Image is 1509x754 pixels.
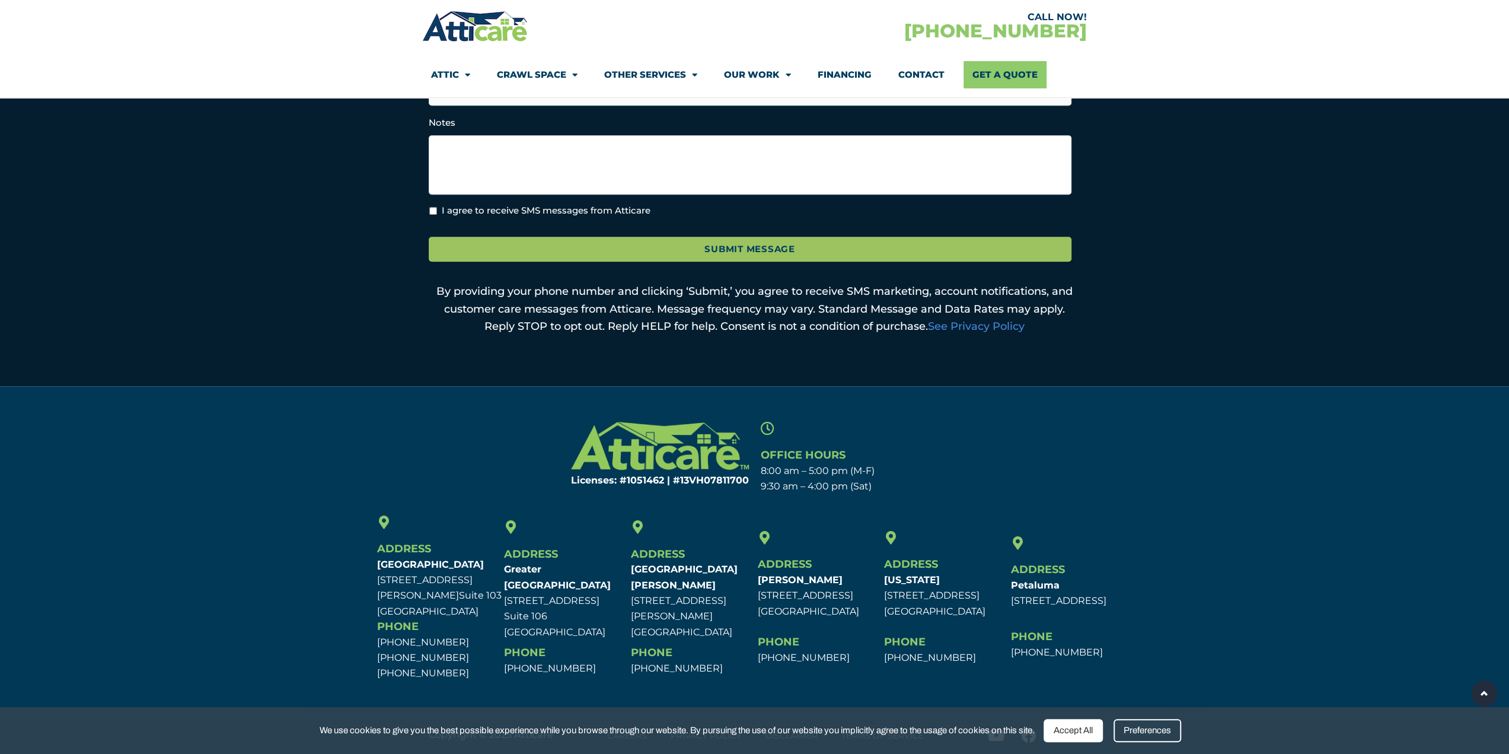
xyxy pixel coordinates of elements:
[1011,580,1060,591] b: Petaluma
[536,476,749,485] h6: Licenses: #1051462 | #13VH078117​00
[1011,578,1132,609] p: [STREET_ADDRESS]
[754,12,1086,22] div: CALL NOW!
[1011,630,1052,643] span: Phone
[631,548,685,561] span: Address
[761,448,846,462] span: Office Hours
[377,620,419,633] span: Phone
[377,559,484,570] b: [GEOGRAPHIC_DATA]
[1114,719,1181,742] div: Preferences
[884,574,940,586] b: [US_STATE]
[884,558,938,571] span: Address
[928,320,1025,333] a: See Privacy Policy
[884,635,926,648] span: Phone
[817,61,871,88] a: Financing
[504,646,545,659] span: Phone
[757,558,811,571] span: Address
[964,61,1047,88] a: Get A Quote
[459,590,502,601] span: Suite 103
[757,574,842,586] b: [PERSON_NAME]
[429,237,1071,262] input: Submit Message
[631,562,752,640] p: [STREET_ADDRESS][PERSON_NAME] [GEOGRAPHIC_DATA]
[429,283,1081,336] p: By providing your phone number and clicking ‘Submit,’ you agree to receive SMS marketing, account...
[504,562,625,640] p: [STREET_ADDRESS] Suite 106 [GEOGRAPHIC_DATA]
[757,635,799,648] span: Phone
[1044,719,1103,742] div: Accept All
[884,572,1005,619] p: [STREET_ADDRESS] [GEOGRAPHIC_DATA]
[377,542,431,555] span: Address
[504,564,611,590] b: Greater [GEOGRAPHIC_DATA]
[504,548,558,561] span: Address
[1011,563,1065,576] span: Address
[431,61,1077,88] nav: Menu
[898,61,944,88] a: Contact
[429,117,455,129] label: Notes
[761,463,974,495] p: 8:00 am – 5:00 pm (M-F) 9:30 am – 4:00 pm (Sat)
[604,61,697,88] a: Other Services
[377,557,498,619] p: [STREET_ADDRESS][PERSON_NAME] [GEOGRAPHIC_DATA]
[724,61,790,88] a: Our Work
[757,572,878,619] p: [STREET_ADDRESS] [GEOGRAPHIC_DATA]
[631,646,672,659] span: Phone
[442,204,650,218] label: I agree to receive SMS messages from Atticare
[631,564,738,590] b: [GEOGRAPHIC_DATA][PERSON_NAME]
[497,61,578,88] a: Crawl Space
[320,723,1035,738] span: We use cookies to give you the best possible experience while you browse through our website. By ...
[431,61,470,88] a: Attic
